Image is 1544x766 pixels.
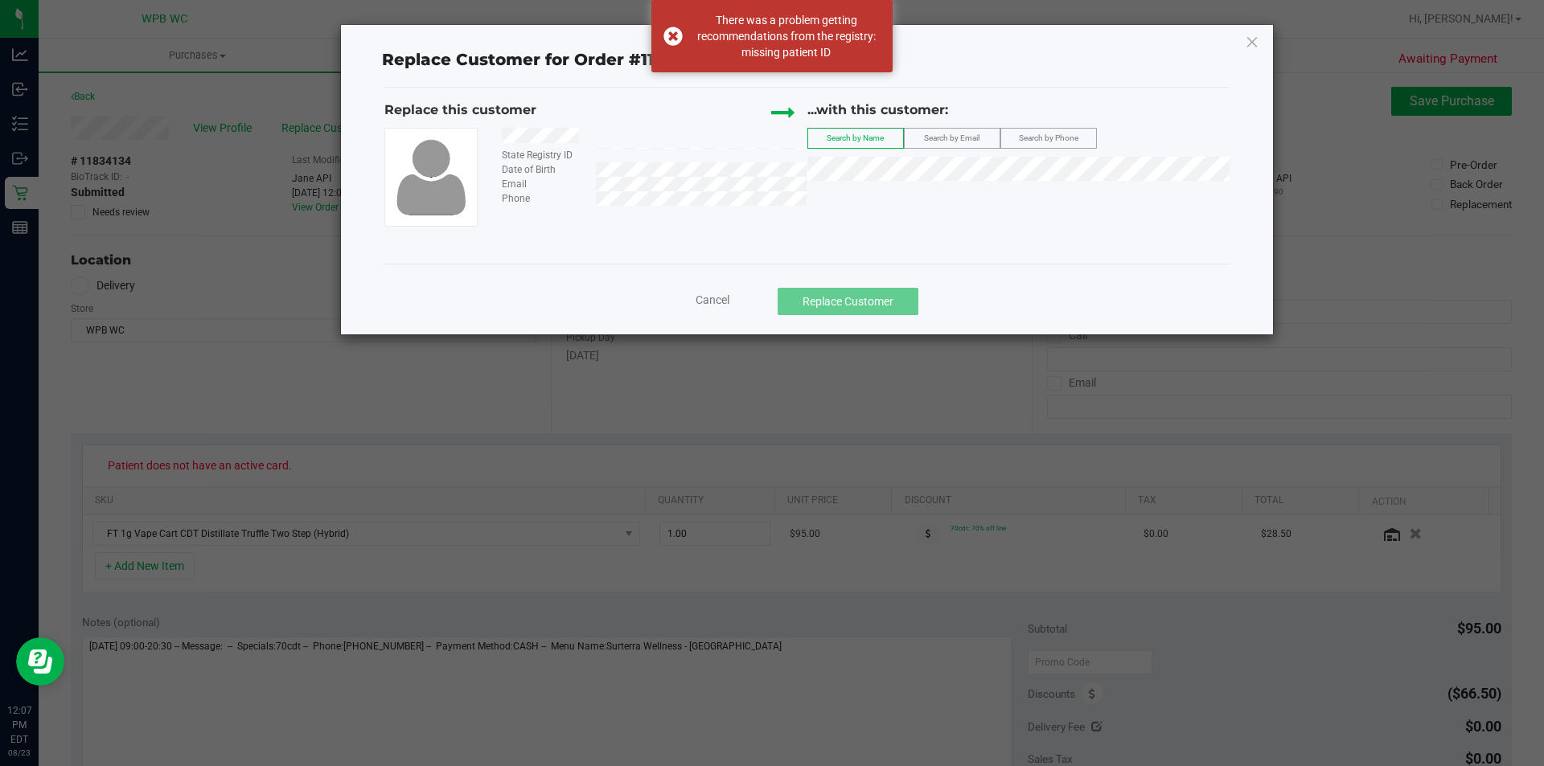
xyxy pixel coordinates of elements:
div: Date of Birth [490,162,595,177]
div: State Registry ID [490,148,595,162]
span: Cancel [696,293,729,306]
div: There was a problem getting recommendations from the registry: missing patient ID [692,12,881,60]
iframe: Resource center [16,637,64,686]
span: Search by Name [827,133,884,142]
img: user-icon.png [388,135,474,219]
span: Search by Email [924,133,979,142]
span: ...with this customer: [807,102,948,117]
span: Search by Phone [1019,133,1078,142]
div: Phone [490,191,595,206]
span: Replace this customer [384,102,536,117]
div: Email [490,177,595,191]
button: Replace Customer [778,288,918,315]
span: Replace Customer for Order #11834134 [372,47,722,74]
